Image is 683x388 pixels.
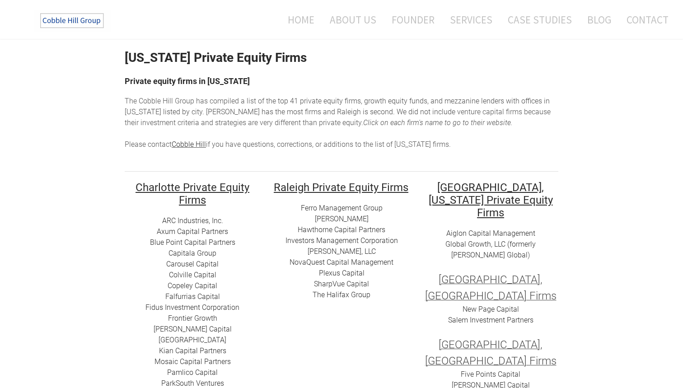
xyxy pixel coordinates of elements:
a: Salem Investment Partners [448,316,533,324]
a: ​Colville Capital [169,271,216,279]
font: Charlotte Private Equity Firms [136,181,249,206]
a: Hawthorne Capital Partners [298,225,385,234]
a: Frontier Growth [168,314,217,323]
a: [PERSON_NAME] [315,215,369,223]
a: Home [274,8,321,32]
a: Capitala Group​ [168,249,216,257]
a: ​Blue Point Capital Partners [150,238,235,247]
a: Fidus Investment Corporation [145,303,239,312]
font: [GEOGRAPHIC_DATA], [GEOGRAPHIC_DATA] Firms [425,338,557,367]
u: ​ [274,179,408,194]
h2: ​ [274,181,409,193]
a: ​NovaQuest Capital Management [290,258,393,266]
a: ParkSouth Ventures [161,379,224,388]
span: Please contact if you have questions, corrections, or additions to the list of [US_STATE] firms. [125,140,451,149]
a: [PERSON_NAME], LLC [308,247,376,256]
a: Blog [580,8,618,32]
a: About Us [323,8,383,32]
a: Copeley Capital [168,281,217,290]
a: Investors Management Corporation [285,236,398,245]
a: Aiglon Capital Management [446,229,535,238]
img: The Cobble Hill Group LLC [34,9,111,32]
a: SharpVue Capital [314,280,369,288]
a: ​Falfurrias Capital [165,292,220,301]
a: Case Studies [501,8,579,32]
a: Global Growth, LLC (formerly [PERSON_NAME] Global [445,240,536,259]
a: ​Plexus Capital [319,269,365,277]
a: Cobble Hill [172,140,206,149]
strong: [US_STATE] Private Equity Firms [125,50,307,65]
font: [GEOGRAPHIC_DATA], [US_STATE] Private Equity Firms [429,181,553,219]
span: The Cobble Hill Group has compiled a list of t [125,97,268,105]
a: Contact [620,8,669,32]
a: [GEOGRAPHIC_DATA] [159,336,226,344]
a: ​​Carousel Capital​​ [166,260,219,268]
a: Mosaic Capital Partners [154,357,231,366]
a: Five Points Capital​ [461,370,520,379]
font: Raleigh Private Equity Firms [274,181,408,194]
div: he top 41 private equity firms, growth equity funds, and mezzanine lenders with offices in [US_ST... [125,96,558,150]
a: Founder [385,8,441,32]
a: [PERSON_NAME] Capital [154,325,232,333]
a: ​Pamlico Capital [167,368,218,377]
h2: ​ [125,181,260,206]
a: Axum Capital Partners [157,227,228,236]
a: ​​The Halifax Group [313,290,370,299]
a: New Page Capital [463,305,519,313]
a: Services [443,8,499,32]
font: [GEOGRAPHIC_DATA], [GEOGRAPHIC_DATA] Firms [425,273,557,302]
em: Click on each firm's name to go to their website. ​ [363,118,513,127]
a: ARC I​ndustries, Inc. [162,216,223,225]
a: Ferro Management Group [301,204,383,212]
a: ​Kian Capital Partners [159,346,226,355]
font: Private equity firms in [US_STATE] [125,76,250,86]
